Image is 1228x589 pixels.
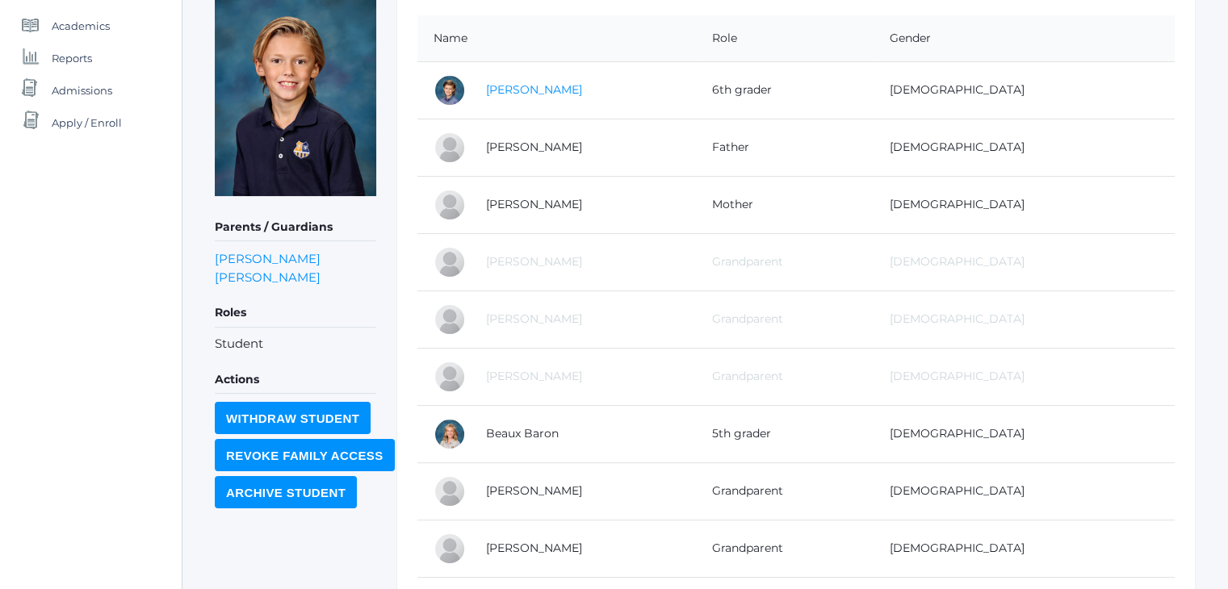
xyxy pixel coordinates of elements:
span: Reports [52,42,92,74]
a: [PERSON_NAME] [486,541,582,555]
td: Father [696,119,874,176]
li: Student [215,335,376,353]
td: [DEMOGRAPHIC_DATA] [874,405,1175,462]
div: Beaux Baron [434,418,466,450]
td: [DEMOGRAPHIC_DATA] [874,176,1175,233]
td: [DEMOGRAPHIC_DATA] [874,61,1175,119]
div: Cole Baron [434,132,466,164]
a: [PERSON_NAME] [486,369,582,383]
td: 5th grader [696,405,874,462]
a: [PERSON_NAME] [486,311,582,326]
span: Apply / Enroll [52,107,122,139]
td: [DEMOGRAPHIC_DATA] [874,119,1175,176]
div: Kevin Baron [434,246,466,278]
th: Role [696,15,874,62]
a: [PERSON_NAME] [486,483,582,498]
td: 6th grader [696,61,874,119]
div: Kim Baron [434,303,466,336]
input: Revoke Family Access [215,439,395,471]
td: Grandparent [696,462,874,520]
h5: Actions [215,366,376,394]
a: [PERSON_NAME] [215,249,321,268]
div: J'Lene Baron [434,189,466,221]
span: Admissions [52,74,112,107]
h5: Roles [215,299,376,327]
td: Grandparent [696,520,874,577]
input: Withdraw Student [215,402,371,434]
div: Cruz Baron [434,74,466,107]
td: [DEMOGRAPHIC_DATA] [874,520,1175,577]
td: Grandparent [696,290,874,348]
td: Grandparent [696,233,874,290]
a: Beaux Baron [486,426,559,441]
a: [PERSON_NAME] [486,140,582,154]
a: [PERSON_NAME] [486,82,582,97]
div: Kim Baron [434,533,466,565]
a: [PERSON_NAME] [215,268,321,286]
h5: Parents / Guardians [215,214,376,241]
th: Name [417,15,696,62]
input: Archive Student [215,476,357,508]
span: Academics [52,10,110,42]
td: [DEMOGRAPHIC_DATA] [874,233,1175,290]
th: Gender [874,15,1175,62]
div: Sandy Gordon [434,475,466,508]
a: [PERSON_NAME] [486,254,582,269]
td: [DEMOGRAPHIC_DATA] [874,348,1175,405]
a: [PERSON_NAME] [486,197,582,211]
td: [DEMOGRAPHIC_DATA] [874,290,1175,348]
td: Grandparent [696,348,874,405]
td: Mother [696,176,874,233]
td: [DEMOGRAPHIC_DATA] [874,462,1175,520]
div: Sandy Gordon [434,361,466,393]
